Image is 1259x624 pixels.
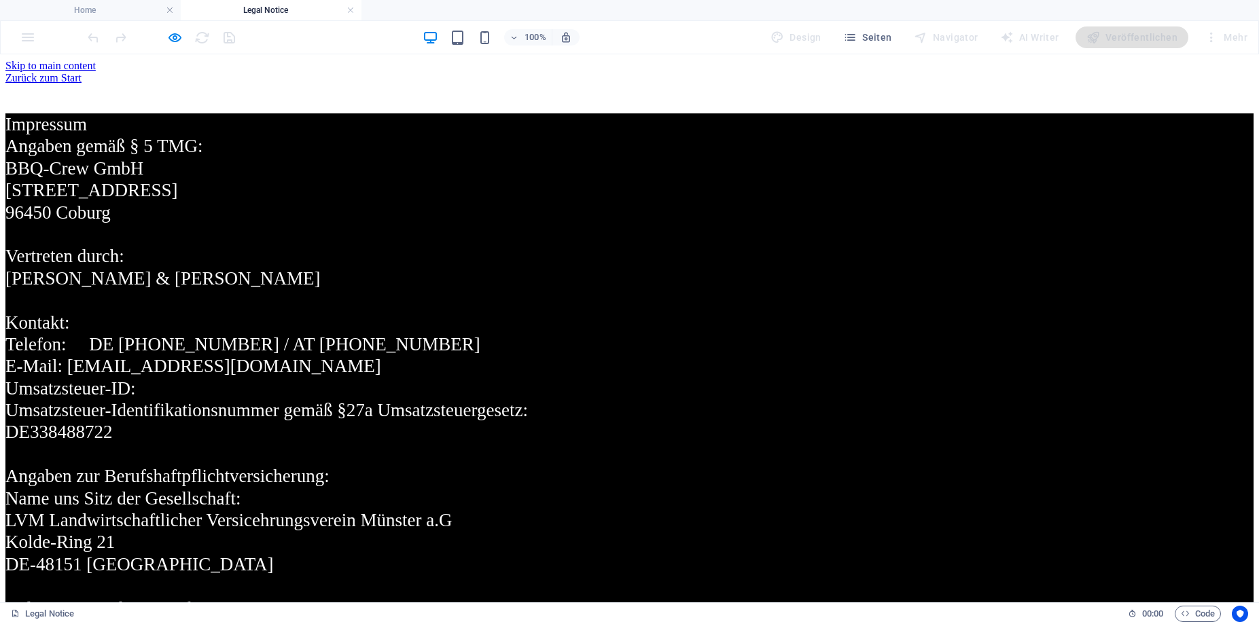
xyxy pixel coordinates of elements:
[181,3,361,18] h4: Legal Notice
[504,29,552,45] button: 100%
[560,31,572,43] i: Bei Größenänderung Zoomstufe automatisch an das gewählte Gerät anpassen.
[1175,606,1221,622] button: Code
[765,26,827,48] div: Design (Strg+Alt+Y)
[5,5,96,17] a: Skip to main content
[838,26,898,48] button: Seiten
[1142,606,1163,622] span: 00 00
[525,29,546,45] h6: 100%
[1181,606,1215,622] span: Code
[843,31,892,44] span: Seiten
[1232,606,1248,622] button: Usercentrics
[1152,608,1154,619] span: :
[11,606,74,622] a: Klick, um Auswahl aufzuheben. Doppelklick öffnet Seitenverwaltung
[166,29,183,45] button: Klicke hier, um den Vorschau-Modus zu verlassen
[1128,606,1164,622] h6: Session-Zeit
